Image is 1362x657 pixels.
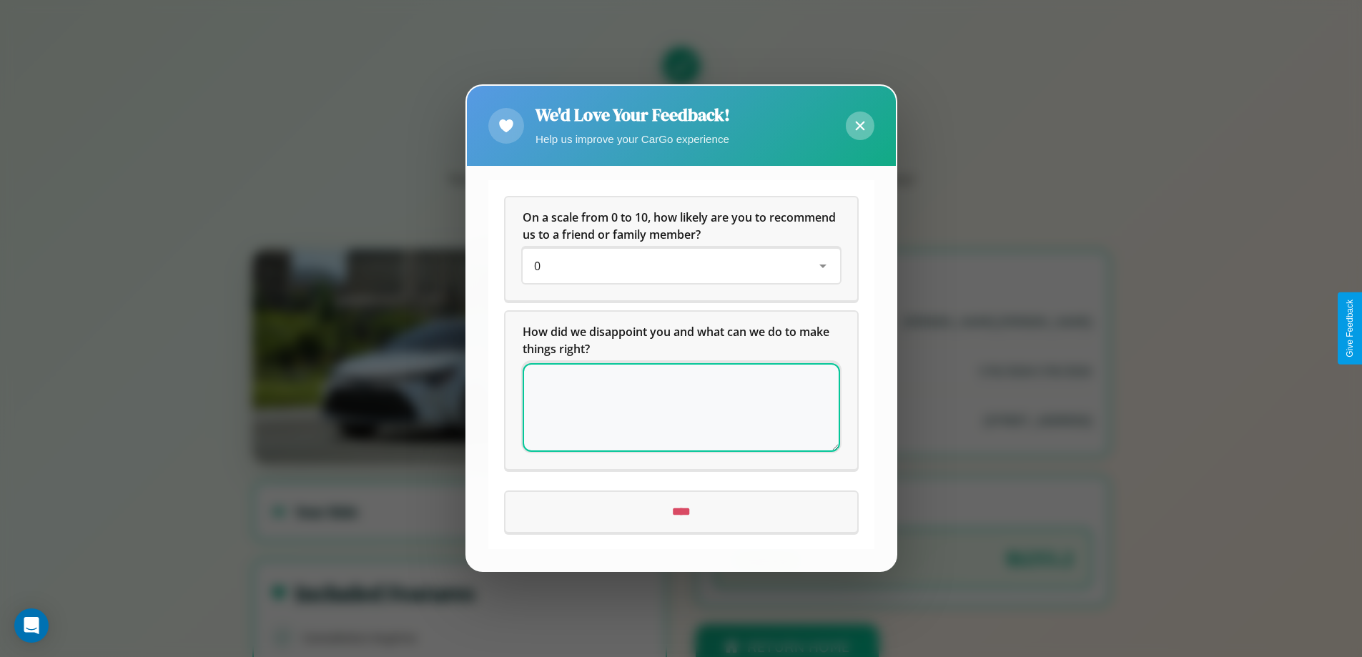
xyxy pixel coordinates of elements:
span: How did we disappoint you and what can we do to make things right? [523,325,832,357]
h5: On a scale from 0 to 10, how likely are you to recommend us to a friend or family member? [523,209,840,244]
span: 0 [534,259,541,275]
p: Help us improve your CarGo experience [536,129,730,149]
div: On a scale from 0 to 10, how likely are you to recommend us to a friend or family member? [505,198,857,301]
span: On a scale from 0 to 10, how likely are you to recommend us to a friend or family member? [523,210,839,243]
h2: We'd Love Your Feedback! [536,103,730,127]
div: Give Feedback [1345,300,1355,357]
div: On a scale from 0 to 10, how likely are you to recommend us to a friend or family member? [523,250,840,284]
div: Open Intercom Messenger [14,608,49,643]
